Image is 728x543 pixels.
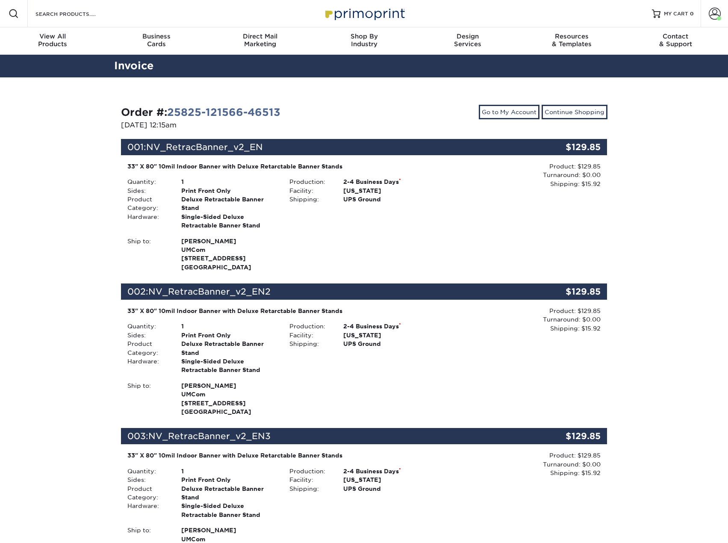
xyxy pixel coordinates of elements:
div: UPS Ground [337,484,445,493]
div: Marketing [208,32,312,48]
div: Facility: [283,331,337,339]
div: 1 [175,177,283,186]
a: View AllProducts [1,27,105,55]
div: Deluxe Retractable Banner Stand [175,195,283,212]
div: 003: [121,428,526,444]
div: Sides: [121,475,175,484]
div: 33" X 80" 10mil Indoor Banner with Deluxe Retarctable Banner Stands [127,451,439,460]
div: Services [416,32,520,48]
span: MY CART [664,10,688,18]
span: NV_RetracBanner_v2_EN3 [148,431,271,441]
div: Production: [283,467,337,475]
a: Contact& Support [624,27,728,55]
span: View All [1,32,105,40]
strong: [GEOGRAPHIC_DATA] [181,381,277,415]
div: Product Category: [121,339,175,357]
div: [US_STATE] [337,331,445,339]
span: UMCom [181,245,277,254]
div: Production: [283,322,337,331]
strong: Order #: [121,106,280,118]
div: Facility: [283,475,337,484]
div: Quantity: [121,467,175,475]
a: Direct MailMarketing [208,27,312,55]
span: Direct Mail [208,32,312,40]
a: DesignServices [416,27,520,55]
span: [PERSON_NAME] [181,526,277,534]
div: & Support [624,32,728,48]
span: NV_RetracBanner_v2_EN [146,142,263,152]
div: Cards [104,32,208,48]
div: $129.85 [526,139,607,155]
a: Go to My Account [479,105,539,119]
a: 25825-121566-46513 [167,106,280,118]
span: [STREET_ADDRESS] [181,254,277,263]
span: 0 [690,11,694,17]
div: Hardware: [121,502,175,519]
span: UMCom [181,390,277,398]
div: 2-4 Business Days [337,467,445,475]
div: Ship to: [121,237,175,272]
a: Resources& Templates [520,27,624,55]
div: $129.85 [526,428,607,444]
div: [US_STATE] [337,475,445,484]
span: NV_RetracBanner_v2_EN2 [148,286,271,297]
div: 33" X 80" 10mil Indoor Banner with Deluxe Retarctable Banner Stands [127,162,439,171]
div: 1 [175,322,283,331]
div: 002: [121,283,526,300]
div: Hardware: [121,212,175,230]
a: BusinessCards [104,27,208,55]
a: Continue Shopping [542,105,607,119]
div: Product Category: [121,195,175,212]
div: $129.85 [526,283,607,300]
a: Shop ByIndustry [312,27,416,55]
div: 001: [121,139,526,155]
div: Product Category: [121,484,175,502]
span: Contact [624,32,728,40]
img: Primoprint [321,4,407,23]
input: SEARCH PRODUCTS..... [35,9,118,19]
div: & Templates [520,32,624,48]
div: UPS Ground [337,195,445,204]
div: Hardware: [121,357,175,375]
div: Single-Sided Deluxe Retractable Banner Stand [175,502,283,519]
div: Deluxe Retractable Banner Stand [175,484,283,502]
div: Print Front Only [175,331,283,339]
div: Shipping: [283,195,337,204]
div: Quantity: [121,177,175,186]
span: [PERSON_NAME] [181,237,277,245]
div: Facility: [283,186,337,195]
div: 2-4 Business Days [337,177,445,186]
div: Quantity: [121,322,175,331]
p: [DATE] 12:15am [121,120,358,130]
div: Shipping: [283,339,337,348]
div: Product: $129.85 Turnaround: $0.00 Shipping: $15.92 [445,451,601,477]
div: Production: [283,177,337,186]
div: [US_STATE] [337,186,445,195]
div: Print Front Only [175,186,283,195]
div: Product: $129.85 Turnaround: $0.00 Shipping: $15.92 [445,162,601,188]
div: Sides: [121,331,175,339]
span: Resources [520,32,624,40]
span: Business [104,32,208,40]
div: Product: $129.85 Turnaround: $0.00 Shipping: $15.92 [445,307,601,333]
h2: Invoice [108,58,621,74]
div: Ship to: [121,381,175,416]
div: Deluxe Retractable Banner Stand [175,339,283,357]
div: Single-Sided Deluxe Retractable Banner Stand [175,357,283,375]
div: 2-4 Business Days [337,322,445,331]
strong: [GEOGRAPHIC_DATA] [181,237,277,271]
span: Design [416,32,520,40]
div: 33" X 80" 10mil Indoor Banner with Deluxe Retarctable Banner Stands [127,307,439,315]
div: Industry [312,32,416,48]
span: [STREET_ADDRESS] [181,399,277,407]
span: [PERSON_NAME] [181,381,277,390]
div: 1 [175,467,283,475]
span: Shop By [312,32,416,40]
div: Print Front Only [175,475,283,484]
div: Sides: [121,186,175,195]
div: Shipping: [283,484,337,493]
div: Single-Sided Deluxe Retractable Banner Stand [175,212,283,230]
div: UPS Ground [337,339,445,348]
div: Products [1,32,105,48]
